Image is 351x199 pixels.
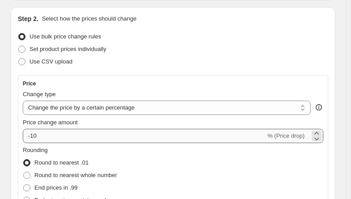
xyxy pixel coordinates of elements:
h3: Price [23,80,36,87]
input: -15 [23,129,266,143]
span: % (Price drop) [267,132,305,139]
span: Use CSV upload [29,58,72,65]
span: Round to nearest whole number [34,172,117,178]
span: Change type [23,91,56,97]
span: Rounding [23,147,48,153]
span: Use bulk price change rules [29,33,101,40]
span: Set product prices individually [29,46,106,52]
h2: Step 2. [18,14,38,23]
span: Round to nearest .01 [34,159,88,166]
span: Price change amount [23,119,78,126]
span: End prices in .99 [34,184,78,191]
div: help [314,103,323,112]
p: Select how the prices should change [42,14,137,23]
